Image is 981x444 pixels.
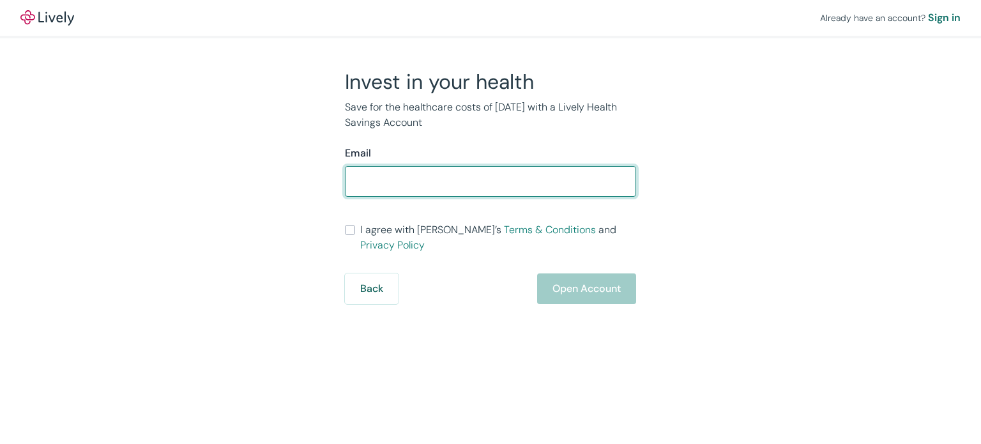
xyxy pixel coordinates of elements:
img: Lively [20,10,74,26]
label: Email [345,146,371,161]
a: LivelyLively [20,10,74,26]
a: Sign in [928,10,961,26]
h2: Invest in your health [345,69,636,95]
p: Save for the healthcare costs of [DATE] with a Lively Health Savings Account [345,100,636,130]
button: Back [345,273,399,304]
span: I agree with [PERSON_NAME]’s and [360,222,636,253]
a: Terms & Conditions [504,223,596,236]
div: Already have an account? [820,10,961,26]
a: Privacy Policy [360,238,425,252]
